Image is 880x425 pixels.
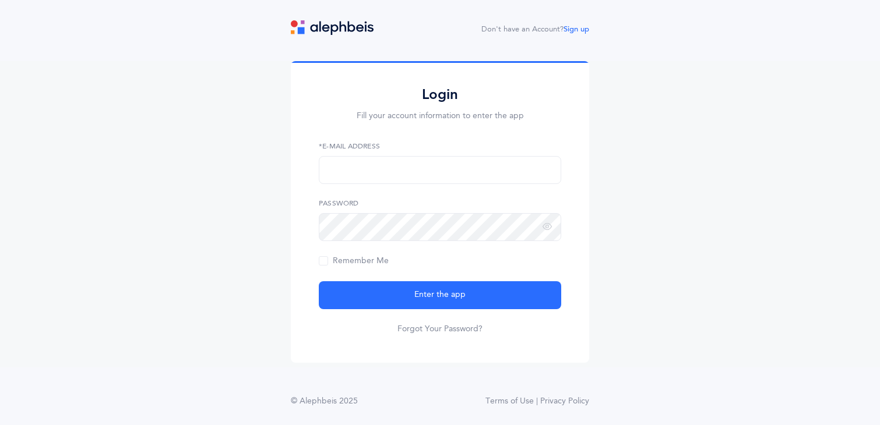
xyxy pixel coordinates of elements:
h2: Login [319,86,561,104]
img: logo.svg [291,20,374,35]
label: *E-Mail Address [319,141,561,151]
div: © Alephbeis 2025 [291,395,358,408]
span: Remember Me [319,256,389,265]
a: Terms of Use | Privacy Policy [485,395,589,408]
div: Don't have an Account? [481,24,589,36]
a: Forgot Your Password? [397,323,483,335]
label: Password [319,198,561,208]
p: Fill your account information to enter the app [319,110,561,122]
a: Sign up [564,25,589,33]
span: Enter the app [414,289,466,301]
button: Enter the app [319,281,561,309]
